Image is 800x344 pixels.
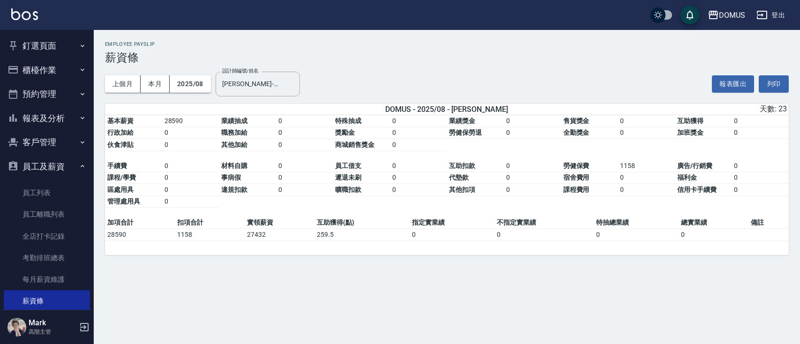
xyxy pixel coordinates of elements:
[562,104,787,114] div: 天數: 23
[704,6,749,25] button: DOMUS
[221,141,247,148] span: 其他加給
[390,139,447,151] td: 0
[162,160,219,172] td: 0
[4,58,90,82] button: 櫃檯作業
[677,117,703,124] span: 互助獲得
[222,67,259,74] label: 設計師編號/姓名
[29,318,76,328] h5: Mark
[390,127,447,139] td: 0
[105,75,141,93] button: 上個月
[748,217,789,229] td: 備註
[680,6,699,24] button: save
[449,129,482,136] span: 勞健保勞退
[107,129,134,136] span: 行政加給
[162,115,219,127] td: 28590
[276,127,333,139] td: 0
[449,174,469,181] span: 代墊款
[170,75,211,93] button: 2025/08
[245,229,314,241] td: 27432
[410,229,494,241] td: 0
[4,247,90,269] a: 考勤排班總表
[314,217,410,229] td: 互助獲得(點)
[105,217,175,229] td: 加項合計
[105,115,789,217] table: a dense table
[759,75,789,93] button: 列印
[335,129,355,136] span: 獎勵金
[276,172,333,184] td: 0
[677,129,703,136] span: 加班獎金
[221,174,241,181] span: 事病假
[221,186,247,193] span: 違規扣款
[504,160,561,172] td: 0
[276,139,333,151] td: 0
[245,217,314,229] td: 實領薪資
[4,269,90,290] a: 每月薪資維護
[107,174,136,181] span: 課程/學費
[732,127,789,139] td: 0
[105,41,789,47] h2: Employee Payslip
[162,184,219,196] td: 0
[335,141,374,148] span: 商城銷售獎金
[4,154,90,179] button: 員工及薪資
[385,105,508,114] span: DOMUS - 2025/08 - [PERSON_NAME]
[335,186,361,193] span: 曠職扣款
[162,139,219,151] td: 0
[449,117,475,124] span: 業績獎金
[107,186,134,193] span: 區處用具
[410,217,494,229] td: 指定實業績
[563,174,590,181] span: 宿舍費用
[4,290,90,312] a: 薪資條
[29,328,76,336] p: 高階主管
[4,182,90,204] a: 員工列表
[390,172,447,184] td: 0
[677,174,697,181] span: 福利金
[162,127,219,139] td: 0
[712,75,754,93] button: 報表匯出
[732,184,789,196] td: 0
[221,129,247,136] span: 職務加給
[175,217,245,229] td: 扣項合計
[732,115,789,127] td: 0
[504,184,561,196] td: 0
[679,229,748,241] td: 0
[335,162,361,169] span: 員工借支
[732,160,789,172] td: 0
[494,229,594,241] td: 0
[4,130,90,154] button: 客戶管理
[105,229,175,241] td: 28590
[563,117,590,124] span: 售貨獎金
[175,229,245,241] td: 1158
[4,34,90,58] button: 釘選頁面
[335,174,361,181] span: 遲退未刷
[563,186,590,193] span: 課程費用
[618,172,675,184] td: 0
[677,162,712,169] span: 廣告/行銷費
[504,115,561,127] td: 0
[618,160,675,172] td: 1158
[449,186,475,193] span: 其他扣項
[162,172,219,184] td: 0
[276,115,333,127] td: 0
[221,117,247,124] span: 業績抽成
[4,106,90,131] button: 報表及分析
[105,51,789,64] h3: 薪資條
[594,229,679,241] td: 0
[7,318,26,337] img: Person
[449,162,475,169] span: 互助扣款
[390,184,447,196] td: 0
[314,229,410,241] td: 259.5
[390,160,447,172] td: 0
[107,117,134,124] span: 基本薪資
[4,226,90,247] a: 全店打卡記錄
[4,204,90,225] a: 員工離職列表
[732,172,789,184] td: 0
[594,217,679,229] td: 特抽總業績
[107,198,140,205] span: 管理處用具
[677,186,717,193] span: 信用卡手續費
[4,82,90,106] button: 預約管理
[276,184,333,196] td: 0
[494,217,594,229] td: 不指定實業績
[618,127,675,139] td: 0
[563,162,590,169] span: 勞健保費
[679,217,748,229] td: 總實業績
